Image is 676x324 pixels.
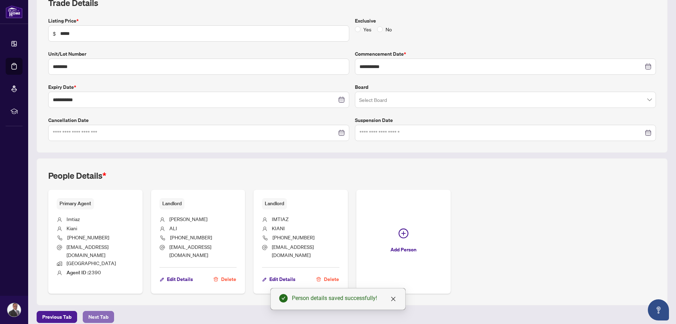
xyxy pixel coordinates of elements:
span: $ [53,30,56,37]
button: Open asap [648,299,669,320]
button: Next Tab [83,311,114,323]
span: [PHONE_NUMBER] [170,234,212,240]
span: [PERSON_NAME] [169,216,207,222]
label: Suspension Date [355,116,656,124]
b: Agent ID : [67,269,88,276]
label: Exclusive [355,17,656,25]
span: Landlord [159,198,184,209]
div: Person details saved successfully! [292,294,397,302]
span: Next Tab [88,311,108,323]
span: Primary Agent [57,198,94,209]
span: Delete [221,274,236,285]
span: Kiani [67,225,77,231]
span: Add Person [390,244,417,255]
button: Edit Details [262,273,296,285]
span: Edit Details [269,274,295,285]
img: logo [6,5,23,18]
h2: People Details [48,170,106,181]
span: IMTIAZ [272,216,289,222]
label: Unit/Lot Number [48,50,349,58]
button: Add Person [356,190,451,294]
span: ALI [169,225,177,231]
span: [EMAIL_ADDRESS][DOMAIN_NAME] [169,244,211,258]
span: [PHONE_NUMBER] [273,234,314,240]
a: Close [389,295,397,303]
label: Listing Price [48,17,349,25]
span: [EMAIL_ADDRESS][DOMAIN_NAME] [272,244,314,258]
span: 2390 [67,269,101,275]
span: close [390,296,396,302]
span: plus-circle [399,228,408,238]
label: Cancellation Date [48,116,349,124]
span: [EMAIL_ADDRESS][DOMAIN_NAME] [67,244,108,258]
span: Previous Tab [42,311,71,323]
img: Profile Icon [7,303,21,317]
label: Expiry Date [48,83,349,91]
span: [GEOGRAPHIC_DATA] [67,260,116,266]
button: Delete [213,273,237,285]
span: No [383,25,395,33]
span: Landlord [262,198,287,209]
button: Delete [316,273,339,285]
button: Edit Details [159,273,193,285]
span: KIANI [272,225,285,231]
button: Previous Tab [37,311,77,323]
span: Yes [361,25,374,33]
span: check-circle [279,294,288,302]
span: [PHONE_NUMBER] [67,234,109,240]
label: Commencement Date [355,50,656,58]
span: Imtiaz [67,216,80,222]
span: Delete [324,274,339,285]
span: Edit Details [167,274,193,285]
label: Board [355,83,656,91]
